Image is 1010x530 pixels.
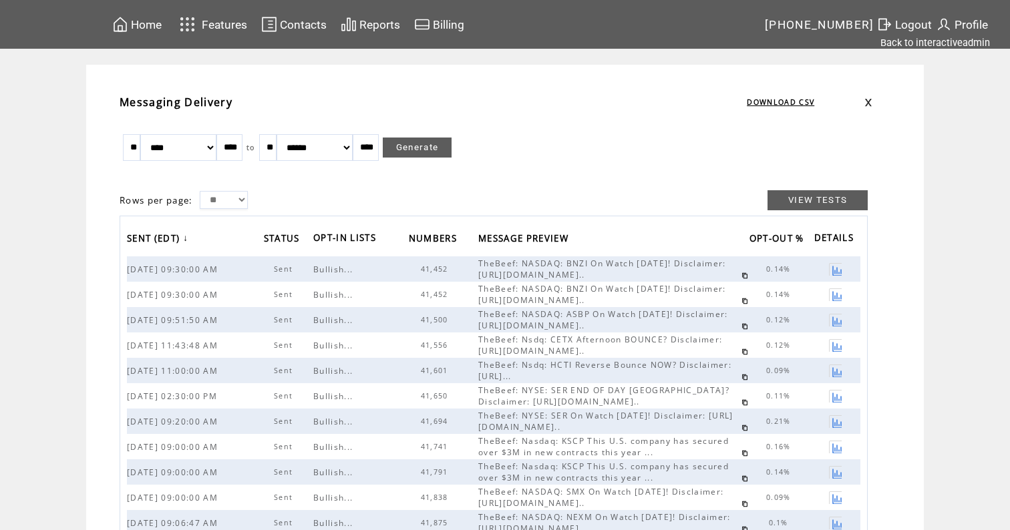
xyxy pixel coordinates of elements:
span: OPT-IN LISTS [313,228,379,250]
span: Logout [895,18,932,31]
span: Sent [274,391,296,401]
span: Bullish... [313,441,356,453]
span: Sent [274,467,296,477]
span: [DATE] 11:43:48 AM [127,340,221,351]
span: 41,556 [421,340,452,350]
span: 0.14% [766,290,794,299]
span: Bullish... [313,467,356,478]
a: Logout [874,14,934,35]
img: creidtcard.svg [414,16,430,33]
span: 0.14% [766,264,794,274]
span: TheBeef: NASDAQ: BNZI On Watch [DATE]! Disclaimer: [URL][DOMAIN_NAME].. [478,283,726,306]
a: Features [174,11,249,37]
span: 0.1% [769,518,792,527]
span: Sent [274,366,296,375]
span: Messaging Delivery [120,95,232,109]
img: profile.svg [936,16,952,33]
span: 0.16% [766,442,794,451]
span: Home [131,18,162,31]
a: Contacts [259,14,329,35]
span: Bullish... [313,264,356,275]
span: Bullish... [313,517,356,529]
span: Bullish... [313,390,356,402]
img: exit.svg [876,16,892,33]
span: to [246,143,255,152]
span: [DATE] 09:51:50 AM [127,314,221,326]
span: 0.11% [766,391,794,401]
span: 41,791 [421,467,452,477]
span: Bullish... [313,340,356,351]
img: features.svg [176,13,199,35]
span: 41,741 [421,442,452,451]
span: Bullish... [313,314,356,326]
span: Sent [274,417,296,426]
span: TheBeef: NYSE: SER END OF DAY [GEOGRAPHIC_DATA]? Disclaimer: [URL][DOMAIN_NAME].. [478,384,729,407]
a: MESSAGE PREVIEW [478,228,575,250]
a: Profile [934,14,990,35]
span: 41,452 [421,290,452,299]
a: STATUS [264,228,307,250]
img: contacts.svg [261,16,277,33]
span: OPT-OUT % [749,229,808,251]
span: SENT (EDT) [127,229,183,251]
a: Reports [339,14,402,35]
span: TheBeef: NASDAQ: ASBP On Watch [DATE]! Disclaimer: [URL][DOMAIN_NAME].. [478,308,728,331]
span: 41,650 [421,391,452,401]
span: [DATE] 09:00:00 AM [127,467,221,478]
a: DOWNLOAD CSV [747,97,814,107]
span: 0.21% [766,417,794,426]
span: [DATE] 09:00:00 AM [127,492,221,503]
span: 41,601 [421,366,452,375]
span: Bullish... [313,492,356,503]
img: chart.svg [341,16,357,33]
span: [DATE] 09:20:00 AM [127,416,221,427]
a: OPT-OUT % [749,228,811,250]
span: 41,694 [421,417,452,426]
span: Reports [359,18,400,31]
span: 41,838 [421,493,452,502]
span: 0.09% [766,493,794,502]
span: Billing [433,18,464,31]
span: Sent [274,264,296,274]
span: Profile [955,18,988,31]
span: DETAILS [814,228,857,250]
span: Sent [274,315,296,324]
span: Sent [274,290,296,299]
span: TheBeef: Nasdaq: KSCP This U.S. company has secured over $3M in new contracts this year ... [478,435,729,458]
a: Back to interactiveadmin [880,37,990,49]
span: Sent [274,518,296,527]
span: Features [202,18,247,31]
span: [DATE] 09:06:47 AM [127,517,221,529]
span: 0.14% [766,467,794,477]
span: STATUS [264,229,303,251]
span: TheBeef: NASDAQ: BNZI On Watch [DATE]! Disclaimer: [URL][DOMAIN_NAME].. [478,258,726,280]
span: Contacts [280,18,327,31]
span: Bullish... [313,416,356,427]
span: TheBeef: Nasdaq: KSCP This U.S. company has secured over $3M in new contracts this year ... [478,461,729,483]
span: MESSAGE PREVIEW [478,229,572,251]
span: [DATE] 09:30:00 AM [127,264,221,275]
span: [PHONE_NUMBER] [765,18,874,31]
img: home.svg [112,16,128,33]
span: Sent [274,493,296,502]
a: Generate [383,138,452,158]
span: TheBeef: NASDAQ: SMX On Watch [DATE]! Disclaimer: [URL][DOMAIN_NAME].. [478,486,723,509]
a: Home [110,14,164,35]
span: 0.09% [766,366,794,375]
span: Rows per page: [120,194,193,206]
a: VIEW TESTS [768,190,868,210]
span: Sent [274,340,296,350]
span: TheBeef: Nsdq: CETX Afternoon BOUNCE? Disclaimer: [URL][DOMAIN_NAME].. [478,334,722,356]
a: NUMBERS [409,228,464,250]
span: TheBeef: NYSE: SER On Watch [DATE]! Disclaimer: [URL][DOMAIN_NAME].. [478,410,733,433]
a: Billing [412,14,466,35]
span: [DATE] 02:30:00 PM [127,390,220,402]
a: SENT (EDT)↓ [127,228,192,250]
span: 41,875 [421,518,452,527]
span: Bullish... [313,365,356,376]
span: TheBeef: Nsdq: HCTI Reverse Bounce NOW? Disclaimer: [URL]... [478,359,731,382]
span: [DATE] 09:30:00 AM [127,289,221,300]
span: Sent [274,442,296,451]
span: [DATE] 09:00:00 AM [127,441,221,453]
span: 0.12% [766,315,794,324]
